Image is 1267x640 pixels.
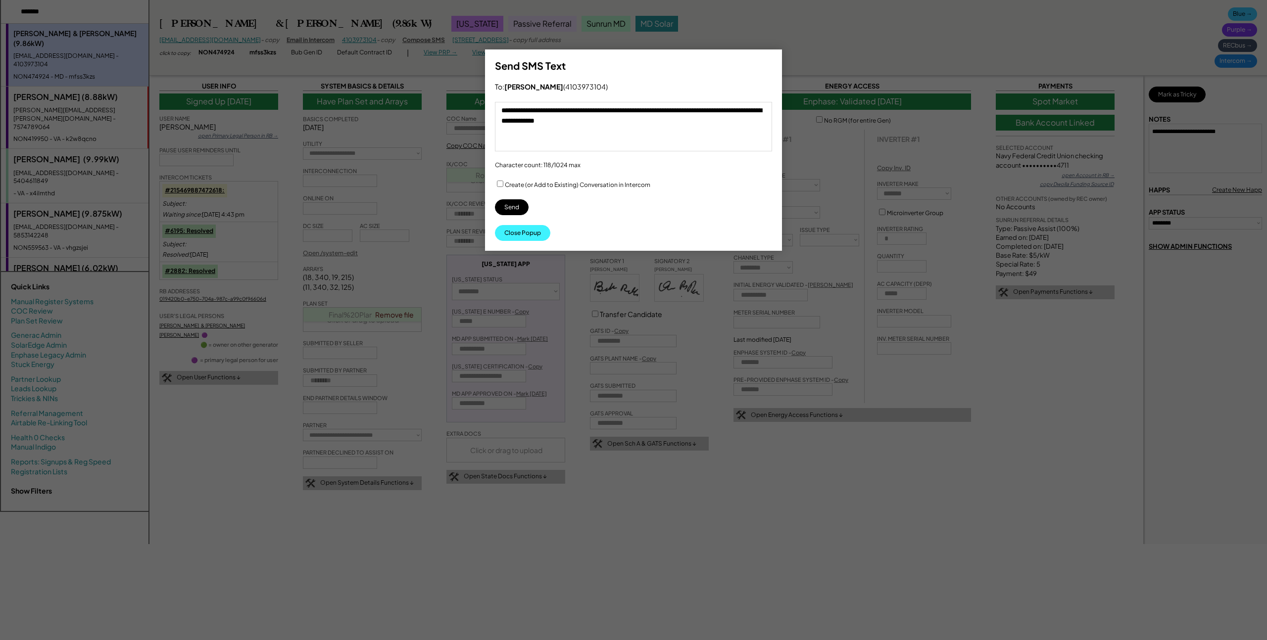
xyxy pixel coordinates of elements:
div: To: (4103973104) [495,82,608,92]
div: Character count: 118/1024 max [495,161,581,170]
label: Create (or Add to Existing) Conversation in Intercom [505,181,650,188]
button: Close Popup [495,225,550,241]
button: Send [495,199,529,215]
h3: Send SMS Text [495,59,566,72]
strong: [PERSON_NAME] [504,82,563,91]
